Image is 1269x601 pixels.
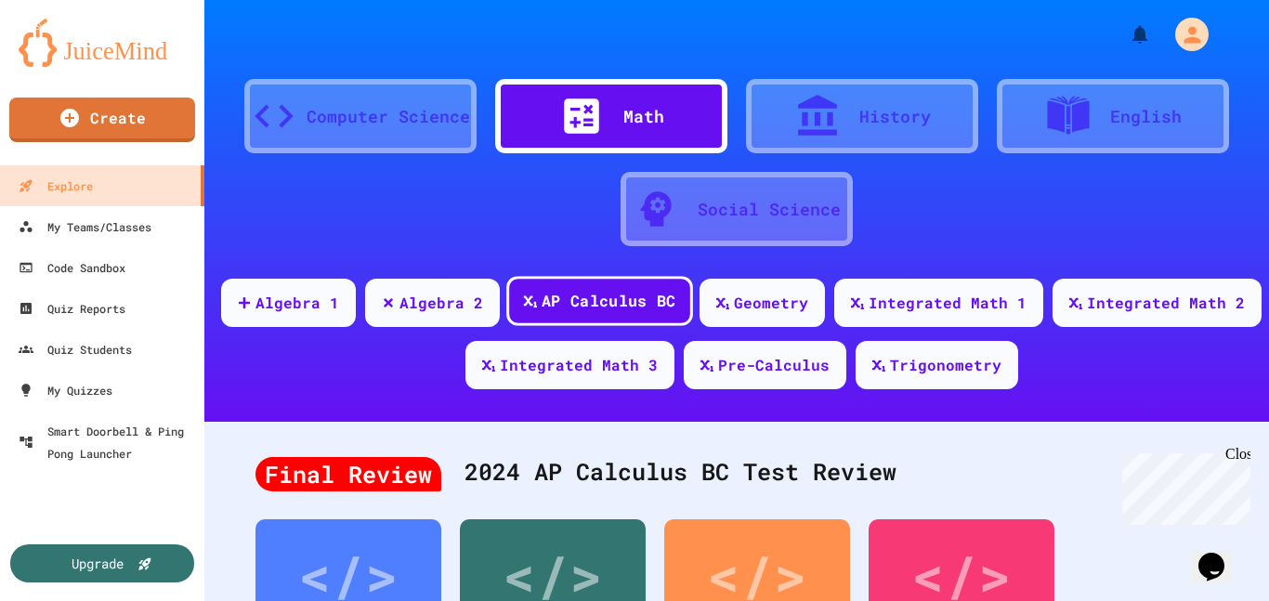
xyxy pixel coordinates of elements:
div: 2024 AP Calculus BC Test Review [255,436,1218,510]
img: logo-orange.svg [19,19,186,67]
div: Pre-Calculus [718,354,830,376]
div: Computer Science [307,104,470,129]
div: Explore [19,175,93,197]
iframe: chat widget [1115,446,1250,525]
iframe: chat widget [1191,527,1250,582]
div: Geometry [734,292,808,314]
div: My Account [1156,13,1213,56]
div: Final Review [255,457,441,492]
div: My Teams/Classes [19,216,151,238]
div: Smart Doorbell & Ping Pong Launcher [19,420,197,464]
div: Chat with us now!Close [7,7,128,118]
div: AP Calculus BC [542,290,675,313]
a: Create [9,98,195,142]
div: Social Science [698,197,841,222]
div: Integrated Math 3 [500,354,658,376]
div: Quiz Students [19,338,132,360]
div: Upgrade [72,554,124,573]
div: Quiz Reports [19,297,125,320]
div: Trigonometry [890,354,1001,376]
div: Integrated Math 2 [1087,292,1245,314]
div: Algebra 2 [399,292,483,314]
div: Code Sandbox [19,256,125,279]
div: My Quizzes [19,379,112,401]
div: English [1110,104,1182,129]
div: My Notifications [1094,19,1156,50]
div: Math [623,104,664,129]
div: History [859,104,931,129]
div: Integrated Math 1 [869,292,1027,314]
div: Algebra 1 [255,292,339,314]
